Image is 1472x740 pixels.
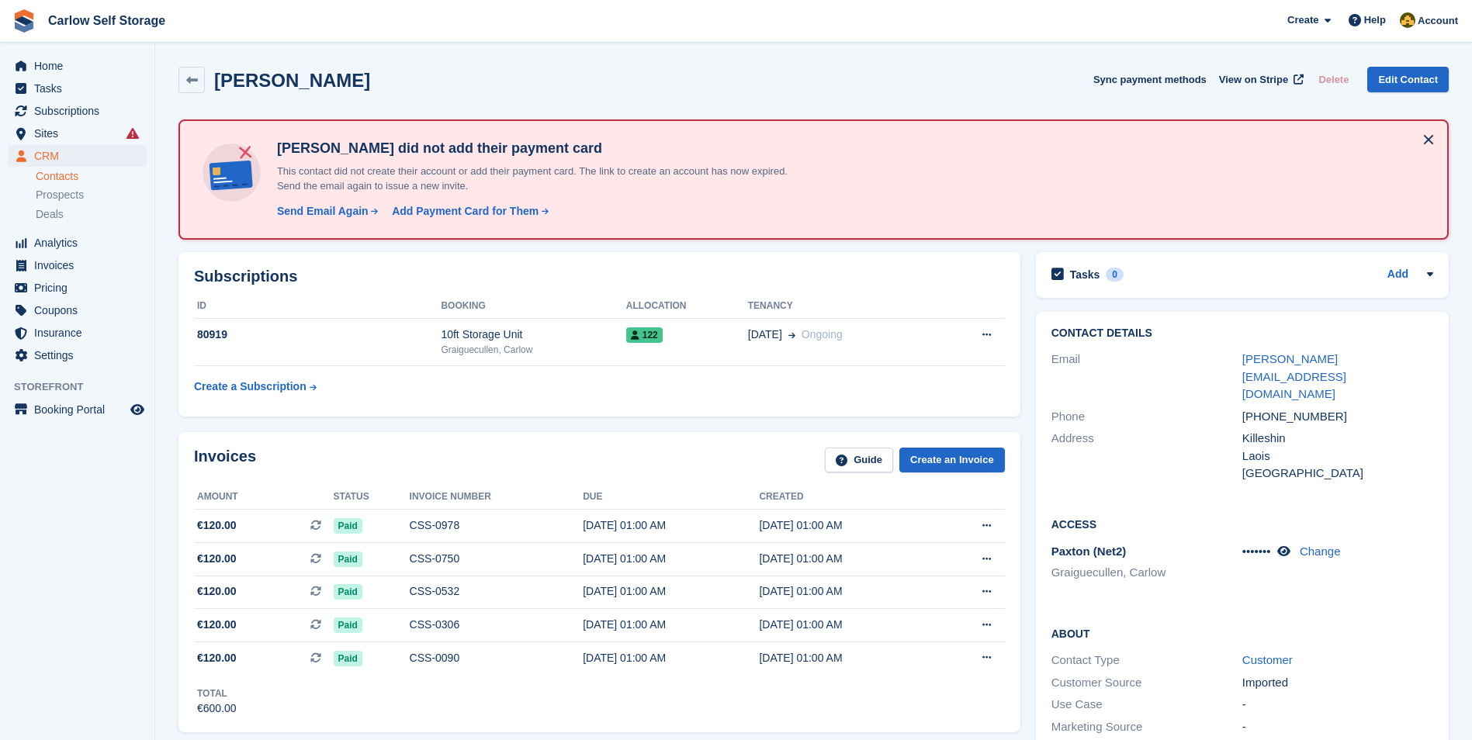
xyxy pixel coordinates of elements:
[583,650,759,666] div: [DATE] 01:00 AM
[759,617,935,633] div: [DATE] 01:00 AM
[441,327,625,343] div: 10ft Storage Unit
[34,100,127,122] span: Subscriptions
[583,617,759,633] div: [DATE] 01:00 AM
[748,327,782,343] span: [DATE]
[271,164,814,194] p: This contact did not create their account or add their payment card. The link to create an accoun...
[410,551,584,567] div: CSS-0750
[759,485,935,510] th: Created
[1093,67,1207,92] button: Sync payment methods
[1364,12,1386,28] span: Help
[1387,266,1408,284] a: Add
[197,650,237,666] span: €120.00
[8,277,147,299] a: menu
[8,100,147,122] a: menu
[34,78,127,99] span: Tasks
[197,617,237,633] span: €120.00
[14,379,154,395] span: Storefront
[194,294,441,319] th: ID
[583,583,759,600] div: [DATE] 01:00 AM
[410,617,584,633] div: CSS-0306
[1051,408,1242,426] div: Phone
[334,617,362,633] span: Paid
[197,700,237,717] div: €600.00
[197,517,237,534] span: €120.00
[410,517,584,534] div: CSS-0978
[410,650,584,666] div: CSS-0090
[194,268,1005,285] h2: Subscriptions
[759,551,935,567] div: [DATE] 01:00 AM
[1051,351,1242,403] div: Email
[1242,465,1433,482] div: [GEOGRAPHIC_DATA]
[8,145,147,167] a: menu
[583,517,759,534] div: [DATE] 01:00 AM
[392,203,539,220] div: Add Payment Card for Them
[334,584,362,600] span: Paid
[1051,327,1433,340] h2: Contact Details
[194,379,307,395] div: Create a Subscription
[583,485,759,510] th: Due
[128,400,147,419] a: Preview store
[1051,625,1433,641] h2: About
[8,299,147,321] a: menu
[126,127,139,140] i: Smart entry sync failures have occurred
[34,344,127,366] span: Settings
[36,188,84,202] span: Prospects
[759,517,935,534] div: [DATE] 01:00 AM
[899,448,1005,473] a: Create an Invoice
[1051,718,1242,736] div: Marketing Source
[1312,67,1355,92] button: Delete
[34,123,127,144] span: Sites
[194,448,256,473] h2: Invoices
[194,372,317,401] a: Create a Subscription
[277,203,369,220] div: Send Email Again
[34,145,127,167] span: CRM
[410,583,584,600] div: CSS-0532
[1287,12,1318,28] span: Create
[1051,674,1242,692] div: Customer Source
[1242,545,1271,558] span: •••••••
[8,254,147,276] a: menu
[36,187,147,203] a: Prospects
[194,327,441,343] div: 80919
[626,294,748,319] th: Allocation
[410,485,584,510] th: Invoice number
[8,78,147,99] a: menu
[1242,430,1433,448] div: Killeshin
[825,448,893,473] a: Guide
[194,485,334,510] th: Amount
[271,140,814,157] h4: [PERSON_NAME] did not add their payment card
[1242,674,1433,692] div: Imported
[1213,67,1307,92] a: View on Stripe
[334,552,362,567] span: Paid
[36,206,147,223] a: Deals
[1051,430,1242,482] div: Address
[441,294,625,319] th: Booking
[8,232,147,254] a: menu
[1106,268,1124,282] div: 0
[334,651,362,666] span: Paid
[34,277,127,299] span: Pricing
[1400,12,1415,28] img: Kevin Moore
[583,551,759,567] div: [DATE] 01:00 AM
[199,140,265,206] img: no-card-linked-e7822e413c904bf8b177c4d89f31251c4716f9871600ec3ca5bfc59e148c83f4.svg
[1242,696,1433,714] div: -
[34,232,127,254] span: Analytics
[386,203,550,220] a: Add Payment Card for Them
[1051,545,1127,558] span: Paxton (Net2)
[42,8,171,33] a: Carlow Self Storage
[759,583,935,600] div: [DATE] 01:00 AM
[197,551,237,567] span: €120.00
[8,344,147,366] a: menu
[1367,67,1449,92] a: Edit Contact
[1300,545,1341,558] a: Change
[34,399,127,420] span: Booking Portal
[34,254,127,276] span: Invoices
[1242,352,1346,400] a: [PERSON_NAME][EMAIL_ADDRESS][DOMAIN_NAME]
[1051,696,1242,714] div: Use Case
[334,485,410,510] th: Status
[1242,718,1433,736] div: -
[197,583,237,600] span: €120.00
[34,55,127,77] span: Home
[626,327,663,343] span: 122
[214,70,370,91] h2: [PERSON_NAME]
